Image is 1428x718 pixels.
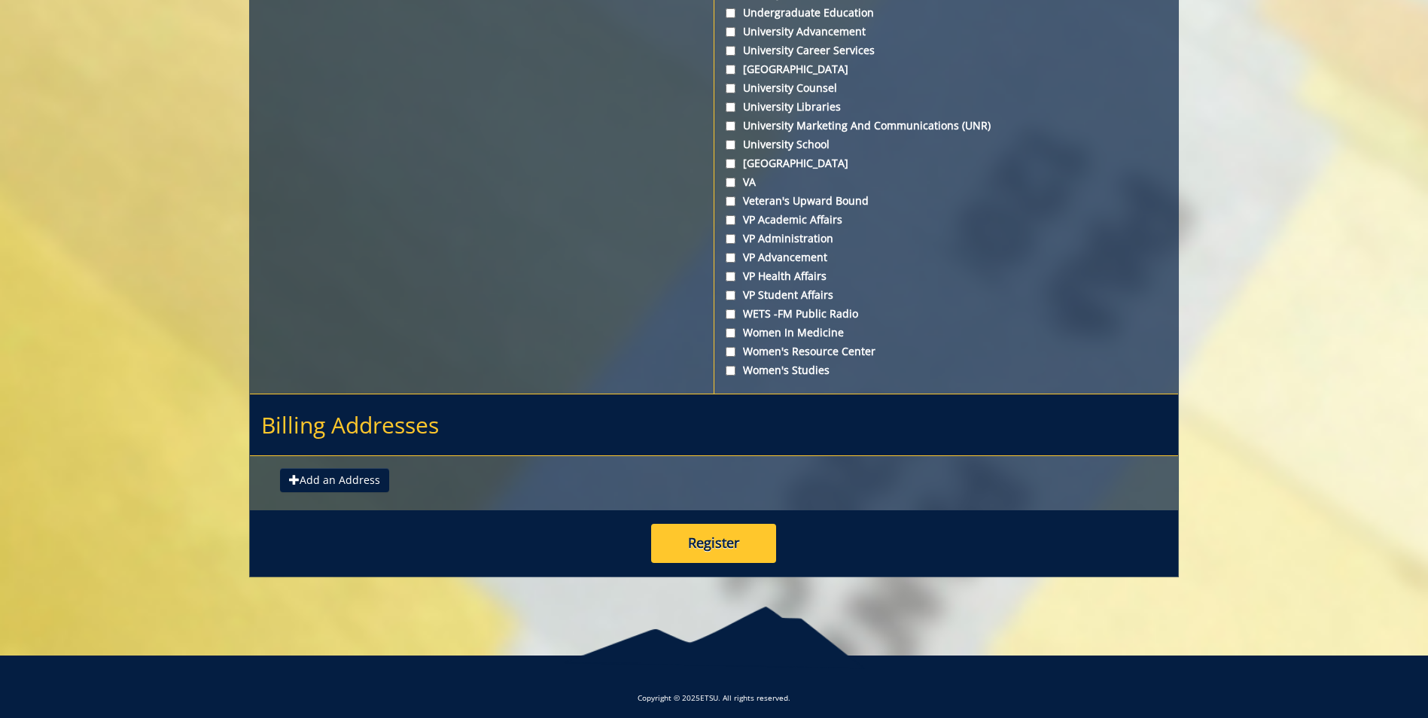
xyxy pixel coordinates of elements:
label: WETS -FM Public Radio [726,306,1166,321]
label: Undergraduate Education [726,5,1166,20]
label: VP Advancement [726,250,1166,265]
label: University Career Services [726,43,1166,58]
label: University Marketing and Communications (UNR) [726,118,1166,133]
label: University School [726,137,1166,152]
label: [GEOGRAPHIC_DATA] [726,62,1166,77]
button: Add an Address [280,468,389,492]
label: VP Academic Affairs [726,212,1166,227]
button: Register [651,524,776,563]
label: Women's Resource Center [726,344,1166,359]
h2: Billing Addresses [250,394,1178,456]
label: VP Health Affairs [726,269,1166,284]
label: University Libraries [726,99,1166,114]
label: Veteran's Upward Bound [726,193,1166,208]
label: Women's Studies [726,363,1166,378]
label: VP Administration [726,231,1166,246]
a: ETSU [700,692,718,703]
label: [GEOGRAPHIC_DATA] [726,156,1166,171]
label: VA [726,175,1166,190]
label: VP Student Affairs [726,288,1166,303]
label: University Advancement [726,24,1166,39]
label: University Counsel [726,81,1166,96]
label: Women in Medicine [726,325,1166,340]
